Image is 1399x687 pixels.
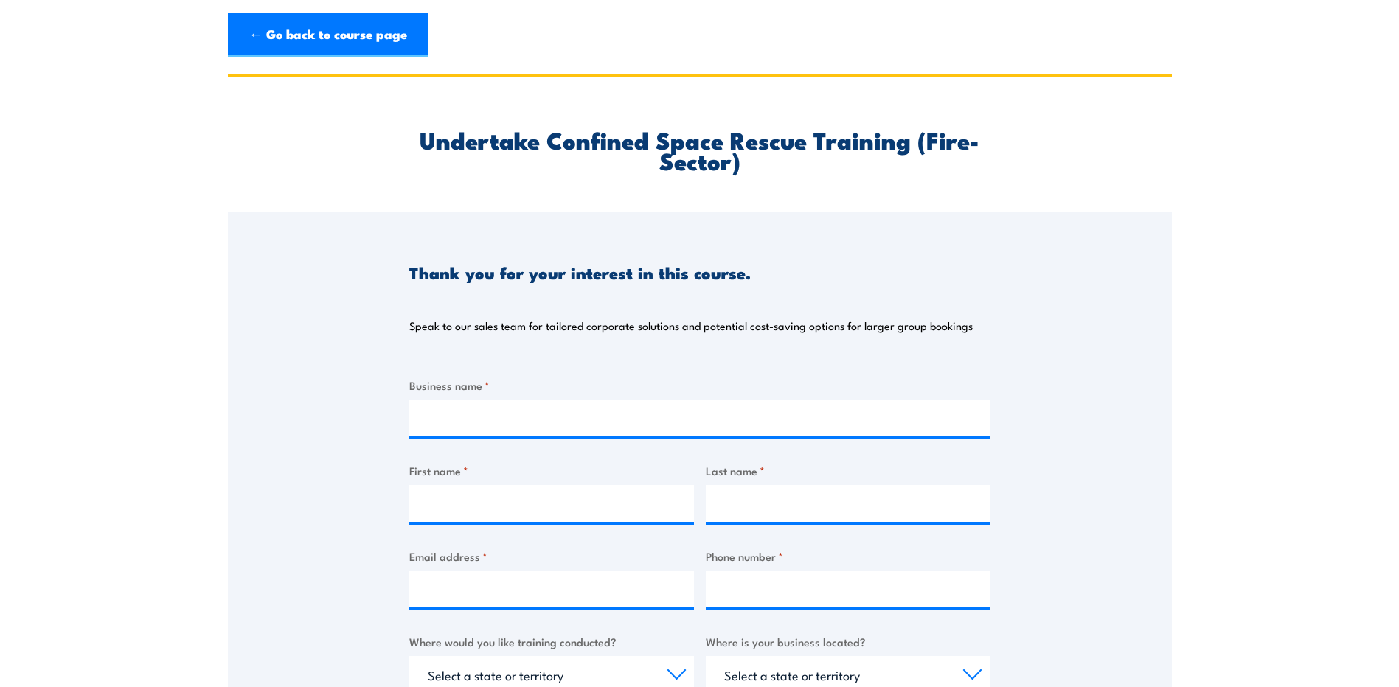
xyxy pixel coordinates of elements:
p: Speak to our sales team for tailored corporate solutions and potential cost-saving options for la... [409,318,973,333]
label: Where would you like training conducted? [409,633,694,650]
label: Email address [409,548,694,565]
h3: Thank you for your interest in this course. [409,264,751,281]
label: Phone number [706,548,990,565]
h2: Undertake Confined Space Rescue Training (Fire-Sector) [409,129,990,170]
label: Last name [706,462,990,479]
label: Business name [409,377,990,394]
label: Where is your business located? [706,633,990,650]
label: First name [409,462,694,479]
a: ← Go back to course page [228,13,428,57]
